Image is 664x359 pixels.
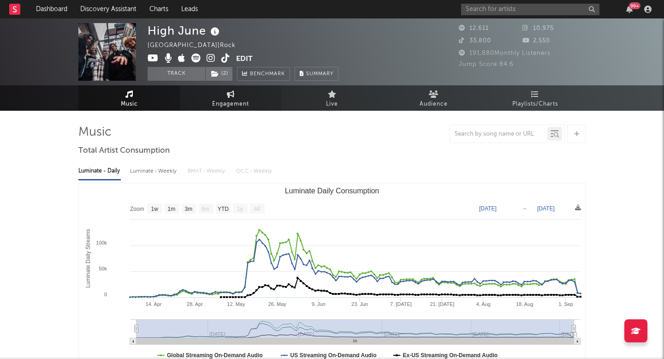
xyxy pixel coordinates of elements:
[96,240,107,245] text: 100k
[430,301,454,307] text: 21. [DATE]
[104,292,107,297] text: 0
[148,23,222,38] div: High June
[522,38,550,44] span: 2,550
[180,85,281,111] a: Engagement
[121,99,138,110] span: Music
[459,25,489,31] span: 12,611
[459,61,514,67] span: Jump Score: 84.6
[218,206,229,212] text: YTD
[461,4,599,15] input: Search for artists
[254,206,260,212] text: All
[130,206,144,212] text: Zoom
[168,206,176,212] text: 1m
[187,301,203,307] text: 28. Apr
[205,67,233,81] span: ( 2 )
[629,2,640,9] div: 99 +
[202,206,210,212] text: 6m
[250,69,285,80] span: Benchmark
[85,229,91,287] text: Luminate Daily Streams
[206,67,232,81] button: (2)
[227,301,245,307] text: 12. May
[148,67,205,81] button: Track
[78,85,180,111] a: Music
[459,50,551,56] span: 191,880 Monthly Listeners
[476,301,491,307] text: 4. Aug
[459,38,491,44] span: 33,800
[130,163,178,179] div: Luminate - Weekly
[212,99,249,110] span: Engagement
[99,266,107,271] text: 50k
[420,99,448,110] span: Audience
[512,99,558,110] span: Playlists/Charts
[558,301,573,307] text: 1. Sep
[295,67,338,81] button: Summary
[351,301,368,307] text: 23. Jun
[484,85,586,111] a: Playlists/Charts
[383,85,484,111] a: Audience
[185,206,193,212] text: 3m
[326,99,338,110] span: Live
[78,145,170,156] span: Total Artist Consumption
[522,25,554,31] span: 10,975
[146,301,162,307] text: 14. Apr
[516,301,533,307] text: 18. Aug
[390,301,412,307] text: 7. [DATE]
[236,54,253,65] button: Edit
[78,163,121,179] div: Luminate - Daily
[237,206,243,212] text: 1y
[626,6,633,13] button: 99+
[312,301,326,307] text: 9. Jun
[522,205,527,212] text: →
[167,352,263,359] text: Global Streaming On-Demand Audio
[537,205,555,212] text: [DATE]
[151,206,159,212] text: 1w
[148,40,246,51] div: [GEOGRAPHIC_DATA] | Rock
[281,85,383,111] a: Live
[561,331,577,337] text: [DATE]
[403,352,498,359] text: Ex-US Streaming On-Demand Audio
[306,72,333,77] span: Summary
[450,131,547,138] input: Search by song name or URL
[479,205,497,212] text: [DATE]
[290,352,377,359] text: US Streaming On-Demand Audio
[268,301,287,307] text: 26. May
[285,187,379,195] text: Luminate Daily Consumption
[237,67,290,81] a: Benchmark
